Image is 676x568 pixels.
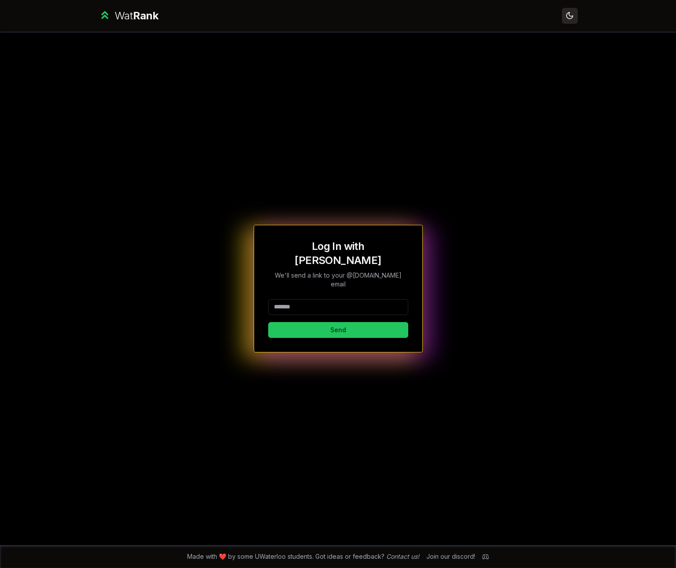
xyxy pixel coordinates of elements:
[187,552,419,561] span: Made with ❤️ by some UWaterloo students. Got ideas or feedback?
[268,271,408,289] p: We'll send a link to your @[DOMAIN_NAME] email
[115,9,159,23] div: Wat
[268,239,408,268] h1: Log In with [PERSON_NAME]
[268,322,408,338] button: Send
[99,9,159,23] a: WatRank
[386,553,419,560] a: Contact us!
[133,9,159,22] span: Rank
[426,552,475,561] div: Join our discord!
